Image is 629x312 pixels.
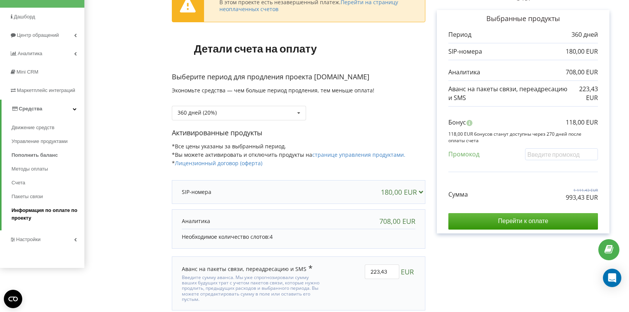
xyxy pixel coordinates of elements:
[18,51,42,56] span: Аналитика
[448,190,468,199] p: Сумма
[175,159,262,167] a: Лицензионный договор (оферта)
[172,30,339,67] h1: Детали счета на оплату
[4,290,22,308] button: Open CMP widget
[448,14,598,24] p: Выбранные продукты
[182,264,313,273] div: Аванс на пакеты связи, переадресацию и SMS
[570,85,598,102] p: 223,43 EUR
[172,151,405,158] span: *Вы можете активировать и отключить продукты на
[566,68,598,77] p: 708,00 EUR
[448,150,479,159] p: Промокод
[270,233,273,240] span: 4
[19,106,42,112] span: Средства
[12,162,84,176] a: Методы оплаты
[401,264,414,279] span: EUR
[448,68,480,77] p: Аналитика
[17,32,59,38] span: Центр обращений
[12,148,84,162] a: Пополнить баланс
[566,187,598,193] p: 1 111,43 EUR
[12,138,68,145] span: Управление продуктами
[12,190,84,204] a: Пакеты связи
[525,148,598,160] input: Введите промокод
[12,204,84,225] a: Информация по оплате по проекту
[182,188,211,196] p: SIP-номера
[2,100,84,118] a: Средства
[12,151,58,159] span: Пополнить баланс
[182,273,324,302] div: Введите сумму аванса. Мы уже спрогнозировали сумму ваших будущих трат с учетом пакетов связи, кот...
[12,193,43,200] span: Пакеты связи
[379,217,415,225] div: 708,00 EUR
[603,269,621,287] div: Open Intercom Messenger
[178,110,217,115] div: 360 дней (20%)
[172,128,425,138] p: Активированные продукты
[17,87,75,93] span: Маркетплейс интеграций
[182,217,210,225] p: Аналитика
[182,233,415,241] p: Необходимое количество слотов:
[12,124,54,131] span: Движение средств
[12,207,81,222] span: Информация по оплате по проекту
[12,179,25,187] span: Счета
[448,213,598,229] input: Перейти к оплате
[172,143,286,150] span: *Все цены указаны за выбранный период.
[12,165,48,173] span: Методы оплаты
[12,135,84,148] a: Управление продуктами
[312,151,405,158] a: странице управления продуктами.
[12,176,84,190] a: Счета
[172,72,425,82] p: Выберите период для продления проекта [DOMAIN_NAME]
[12,121,84,135] a: Движение средств
[448,30,471,39] p: Период
[566,47,598,56] p: 180,00 EUR
[566,193,598,202] p: 993,43 EUR
[448,85,570,102] p: Аванс на пакеты связи, переадресацию и SMS
[14,14,35,20] span: Дашборд
[16,236,41,242] span: Настройки
[448,118,466,127] p: Бонус
[16,69,38,75] span: Mini CRM
[172,87,374,94] span: Экономьте средства — чем больше период продления, тем меньше оплата!
[566,118,598,127] p: 118,00 EUR
[448,47,482,56] p: SIP-номера
[571,30,598,39] p: 360 дней
[381,188,426,196] div: 180,00 EUR
[448,131,598,144] p: 118,00 EUR бонусов станут доступны через 270 дней после оплаты счета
